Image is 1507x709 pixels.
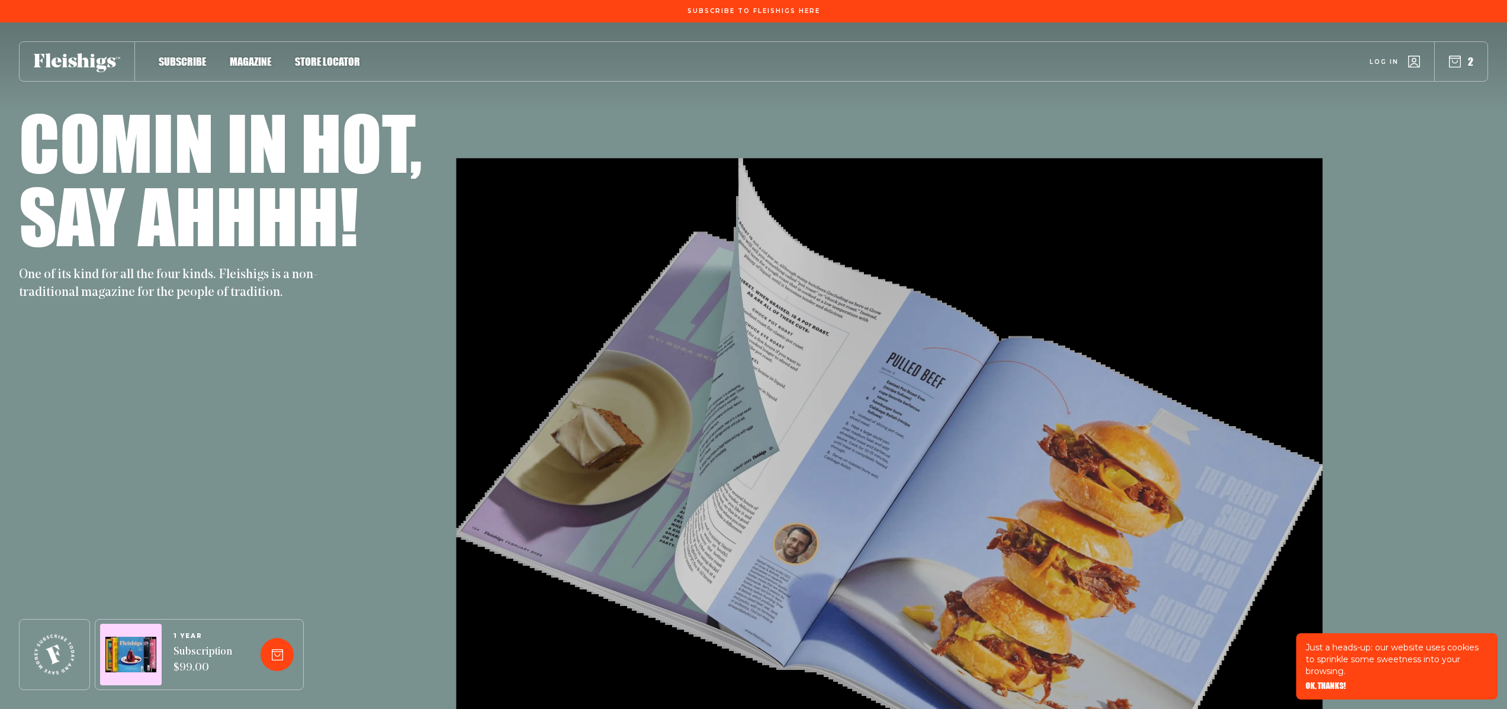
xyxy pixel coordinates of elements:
[687,8,820,15] span: Subscribe To Fleishigs Here
[173,633,232,676] a: 1 YEARSubscription $99.00
[1306,682,1346,690] button: OK, THANKS!
[295,53,360,69] a: Store locator
[159,55,206,68] span: Subscribe
[1370,57,1399,66] span: Log in
[1449,55,1473,68] button: 2
[230,55,271,68] span: Magazine
[230,53,271,69] a: Magazine
[19,105,422,179] h1: Comin in hot,
[19,179,358,252] h1: Say ahhhh!
[159,53,206,69] a: Subscribe
[173,644,232,676] span: Subscription $99.00
[295,55,360,68] span: Store locator
[685,8,822,14] a: Subscribe To Fleishigs Here
[1306,642,1488,677] p: Just a heads-up: our website uses cookies to sprinkle some sweetness into your browsing.
[105,637,156,673] img: Magazines image
[173,633,232,640] span: 1 YEAR
[19,266,327,302] p: One of its kind for all the four kinds. Fleishigs is a non-traditional magazine for the people of...
[1370,56,1420,67] a: Log in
